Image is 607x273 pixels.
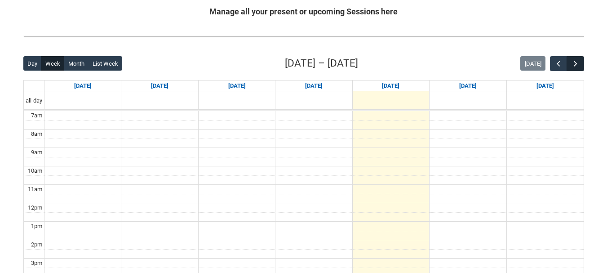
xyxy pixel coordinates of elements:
[23,5,584,18] h2: Manage all your present or upcoming Sessions here
[29,240,44,249] div: 2pm
[380,81,401,91] a: Go to September 11, 2025
[23,32,584,41] img: REDU_GREY_LINE
[29,148,44,157] div: 9am
[285,56,358,71] h2: [DATE] – [DATE]
[550,56,567,71] button: Previous Week
[567,56,584,71] button: Next Week
[72,81,93,91] a: Go to September 7, 2025
[24,96,44,105] span: all-day
[26,185,44,194] div: 11am
[29,222,44,231] div: 1pm
[26,203,44,212] div: 12pm
[29,130,44,139] div: 8am
[226,81,248,91] a: Go to September 9, 2025
[41,56,64,71] button: Week
[26,166,44,175] div: 10am
[303,81,324,91] a: Go to September 10, 2025
[535,81,556,91] a: Go to September 13, 2025
[29,259,44,268] div: 3pm
[23,56,42,71] button: Day
[520,56,545,71] button: [DATE]
[64,56,89,71] button: Month
[149,81,170,91] a: Go to September 8, 2025
[88,56,122,71] button: List Week
[457,81,479,91] a: Go to September 12, 2025
[29,111,44,120] div: 7am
